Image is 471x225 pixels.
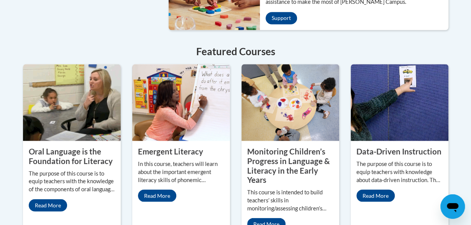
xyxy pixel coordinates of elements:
[23,44,448,59] h4: Featured Courses
[351,64,448,141] img: Data-Driven Instruction
[241,64,339,141] img: Monitoring Children’s Progress in Language & Literacy in the Early Years
[138,160,224,184] p: In this course, teachers will learn about the important emergent literacy skills of phonemic awar...
[138,147,203,156] property: Emergent Literacy
[23,64,121,141] img: Oral Language is the Foundation for Literacy
[29,199,67,212] a: Read More
[247,147,330,184] property: Monitoring Children’s Progress in Language & Literacy in the Early Years
[266,12,297,25] a: Support
[247,189,333,213] p: This course is intended to build teachers’ skills in monitoring/assessing children’s developmenta...
[132,64,230,141] img: Emergent Literacy
[29,147,113,166] property: Oral Language is the Foundation for Literacy
[356,147,441,156] property: Data-Driven Instruction
[356,190,395,202] a: Read More
[29,170,115,194] p: The purpose of this course is to equip teachers with the knowledge of the components of oral lang...
[138,190,176,202] a: Read More
[356,160,443,184] p: The purpose of this course is to equip teachers with knowledge about data-driven instruction. The...
[440,194,465,219] iframe: Button to launch messaging window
